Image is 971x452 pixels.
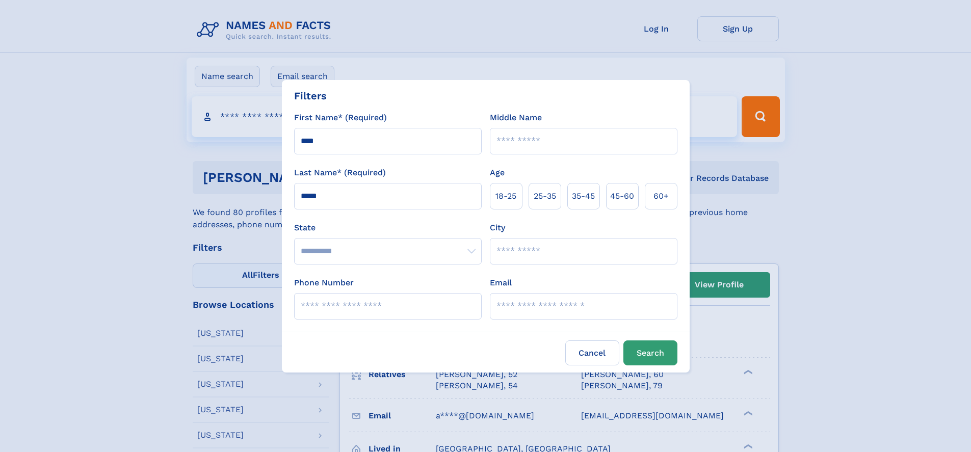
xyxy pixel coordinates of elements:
button: Search [623,340,677,365]
div: Filters [294,88,327,103]
span: 18‑25 [495,190,516,202]
span: 60+ [653,190,669,202]
span: 25‑35 [534,190,556,202]
label: Email [490,277,512,289]
label: Cancel [565,340,619,365]
label: Last Name* (Required) [294,167,386,179]
label: Middle Name [490,112,542,124]
label: State [294,222,482,234]
label: City [490,222,505,234]
label: Phone Number [294,277,354,289]
span: 35‑45 [572,190,595,202]
span: 45‑60 [610,190,634,202]
label: First Name* (Required) [294,112,387,124]
label: Age [490,167,505,179]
